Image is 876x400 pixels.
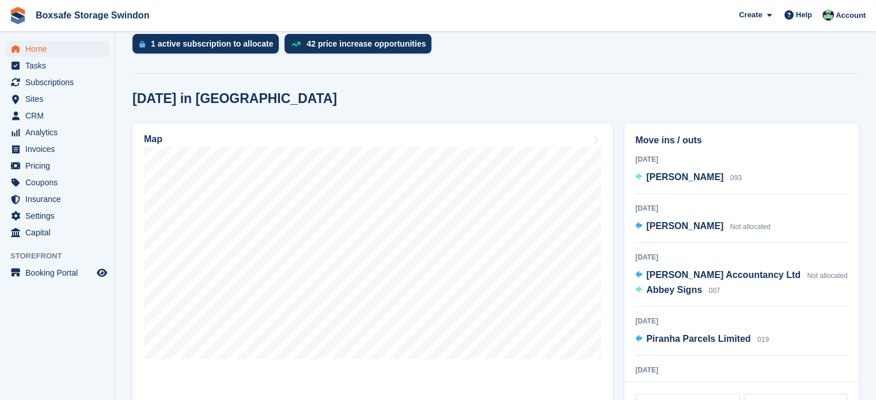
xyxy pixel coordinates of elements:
[132,91,337,106] h2: [DATE] in [GEOGRAPHIC_DATA]
[144,134,162,144] h2: Map
[25,91,94,107] span: Sites
[25,74,94,90] span: Subscriptions
[6,41,109,57] a: menu
[635,268,847,283] a: [PERSON_NAME] Accountancy Ltd Not allocated
[25,108,94,124] span: CRM
[635,219,771,234] a: [PERSON_NAME] Not allocated
[646,285,702,295] span: Abbey Signs
[6,265,109,281] a: menu
[9,7,26,24] img: stora-icon-8386f47178a22dfd0bd8f6a31ec36ba5ce8667c1dd55bd0f319d3a0aa187defe.svg
[25,208,94,224] span: Settings
[139,40,145,48] img: active_subscription_to_allocate_icon-d502201f5373d7db506a760aba3b589e785aa758c864c3986d89f69b8ff3...
[25,41,94,57] span: Home
[6,224,109,241] a: menu
[646,270,801,280] span: [PERSON_NAME] Accountancy Ltd
[25,224,94,241] span: Capital
[646,221,723,231] span: [PERSON_NAME]
[95,266,109,280] a: Preview store
[739,9,762,21] span: Create
[796,9,812,21] span: Help
[708,287,720,295] span: 007
[285,34,437,59] a: 42 price increase opportunities
[6,108,109,124] a: menu
[25,265,94,281] span: Booking Portal
[25,174,94,191] span: Coupons
[635,252,848,262] div: [DATE]
[6,74,109,90] a: menu
[25,124,94,140] span: Analytics
[635,316,848,326] div: [DATE]
[6,208,109,224] a: menu
[10,250,115,262] span: Storefront
[757,336,769,344] span: 019
[635,154,848,165] div: [DATE]
[730,174,742,182] span: 093
[25,158,94,174] span: Pricing
[132,34,285,59] a: 1 active subscription to allocate
[291,41,301,47] img: price_increase_opportunities-93ffe204e8149a01c8c9dc8f82e8f89637d9d84a8eef4429ea346261dce0b2c0.svg
[635,283,720,298] a: Abbey Signs 007
[6,158,109,174] a: menu
[306,39,426,48] div: 42 price increase opportunities
[635,170,742,185] a: [PERSON_NAME] 093
[6,124,109,140] a: menu
[646,334,750,344] span: Piranha Parcels Limited
[635,134,848,147] h2: Move ins / outs
[6,174,109,191] a: menu
[807,272,847,280] span: Not allocated
[635,365,848,375] div: [DATE]
[31,6,154,25] a: Boxsafe Storage Swindon
[635,332,769,347] a: Piranha Parcels Limited 019
[6,191,109,207] a: menu
[646,172,723,182] span: [PERSON_NAME]
[25,58,94,74] span: Tasks
[822,9,834,21] img: Kim Virabi
[6,141,109,157] a: menu
[836,10,866,21] span: Account
[25,191,94,207] span: Insurance
[635,203,848,214] div: [DATE]
[151,39,273,48] div: 1 active subscription to allocate
[6,58,109,74] a: menu
[6,91,109,107] a: menu
[25,141,94,157] span: Invoices
[730,223,771,231] span: Not allocated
